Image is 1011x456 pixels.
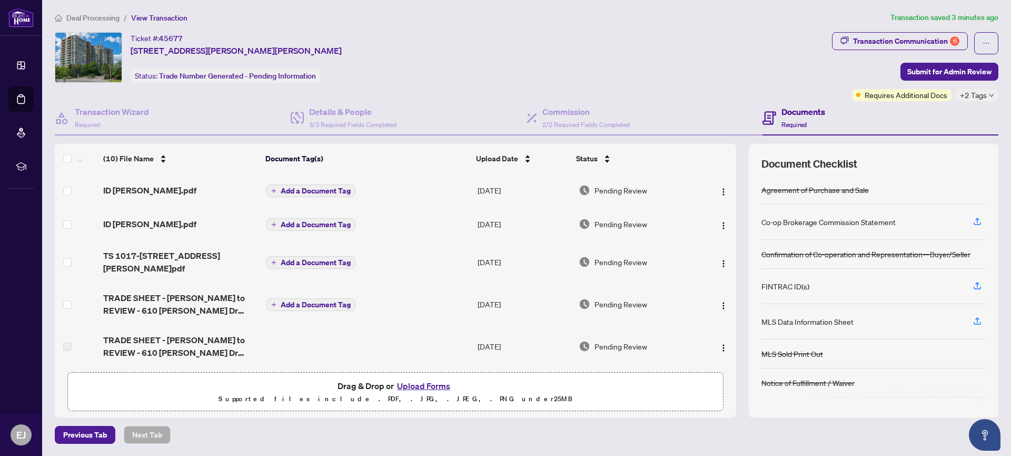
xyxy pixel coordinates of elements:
span: Pending Review [594,185,647,196]
img: logo [8,8,34,27]
h4: Documents [781,105,825,118]
span: 3/3 Required Fields Completed [309,121,397,129]
td: [DATE] [473,207,574,241]
td: [DATE] [473,283,574,325]
td: [DATE] [473,325,574,367]
span: TRADE SHEET - [PERSON_NAME] to REVIEW - 610 [PERSON_NAME] Dr 1017.pdf [103,292,258,317]
div: MLS Sold Print Out [761,348,823,360]
button: Transaction Communication6 [832,32,968,50]
span: Add a Document Tag [281,187,351,195]
span: Pending Review [594,218,647,230]
button: Add a Document Tag [266,256,355,269]
span: Drag & Drop or [338,379,453,393]
button: Add a Document Tag [266,256,355,269]
span: Status [576,153,598,164]
div: Agreement of Purchase and Sale [761,184,869,196]
button: Logo [715,338,732,355]
span: Pending Review [594,256,647,268]
img: Logo [719,259,728,268]
th: Status [572,144,697,173]
div: FINTRAC ID(s) [761,280,809,292]
span: Pending Review [594,341,647,352]
img: Logo [719,344,728,352]
span: Requires Additional Docs [865,89,947,101]
img: Document Status [579,341,590,352]
button: Logo [715,296,732,313]
div: Ticket #: [131,32,183,44]
th: (10) File Name [99,144,261,173]
button: Previous Tab [55,426,115,444]
h4: Transaction Wizard [75,105,149,118]
img: Document Status [579,298,590,310]
h4: Commission [542,105,630,118]
div: Co-op Brokerage Commission Statement [761,216,896,228]
span: down [989,93,994,98]
span: Document Checklist [761,157,857,171]
button: Upload Forms [394,379,453,393]
span: TS 1017-[STREET_ADDRESS][PERSON_NAME]pdf [103,249,258,275]
img: Logo [719,302,728,310]
span: View Transaction [131,13,187,23]
span: home [55,14,62,22]
span: Deal Processing [66,13,120,23]
button: Add a Document Tag [266,185,355,197]
span: ellipsis [983,40,990,47]
span: Required [781,121,807,129]
img: Document Status [579,256,590,268]
span: EJ [16,428,26,442]
img: Logo [719,221,728,230]
span: TRADE SHEET - [PERSON_NAME] to REVIEW - 610 [PERSON_NAME] Dr 1017.pdf [103,334,258,359]
button: Add a Document Tag [266,298,355,311]
div: Transaction Communication [853,33,959,50]
td: [DATE] [473,241,574,283]
button: Logo [715,254,732,270]
span: Previous Tab [63,426,107,443]
li: / [124,12,127,24]
span: [STREET_ADDRESS][PERSON_NAME][PERSON_NAME] [131,44,342,57]
article: Transaction saved 3 minutes ago [890,12,998,24]
div: 6 [950,36,959,46]
span: Drag & Drop orUpload FormsSupported files include .PDF, .JPG, .JPEG, .PNG under25MB [68,373,723,412]
img: Document Status [579,218,590,230]
span: Add a Document Tag [281,259,351,266]
span: plus [271,188,276,193]
div: Confirmation of Co-operation and Representation—Buyer/Seller [761,248,970,260]
span: Add a Document Tag [281,221,351,228]
span: +2 Tags [960,89,987,101]
th: Document Tag(s) [261,144,471,173]
th: Upload Date [472,144,572,173]
img: Document Status [579,185,590,196]
span: ID [PERSON_NAME].pdf [103,218,196,230]
span: (10) File Name [103,153,154,164]
span: plus [271,222,276,227]
p: Supported files include .PDF, .JPG, .JPEG, .PNG under 25 MB [74,393,717,405]
span: Add a Document Tag [281,301,351,308]
button: Add a Document Tag [266,218,355,231]
button: Logo [715,216,732,232]
h4: Details & People [309,105,397,118]
span: plus [271,302,276,307]
button: Logo [715,182,732,199]
div: Status: [131,69,320,83]
span: 45677 [159,34,183,43]
span: 2/2 Required Fields Completed [542,121,630,129]
button: Submit for Admin Review [900,63,998,81]
button: Open asap [969,419,1000,451]
span: plus [271,260,276,265]
img: Logo [719,188,728,196]
button: Next Tab [124,426,171,444]
span: Submit for Admin Review [907,63,992,80]
button: Add a Document Tag [266,184,355,198]
span: Required [75,121,100,129]
span: Trade Number Generated - Pending Information [159,71,316,81]
div: MLS Data Information Sheet [761,316,854,327]
span: ID [PERSON_NAME].pdf [103,184,196,197]
span: Pending Review [594,298,647,310]
td: [DATE] [473,173,574,207]
img: IMG-N12241301_1.jpg [55,33,122,82]
span: Upload Date [476,153,518,164]
div: Notice of Fulfillment / Waiver [761,377,855,389]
